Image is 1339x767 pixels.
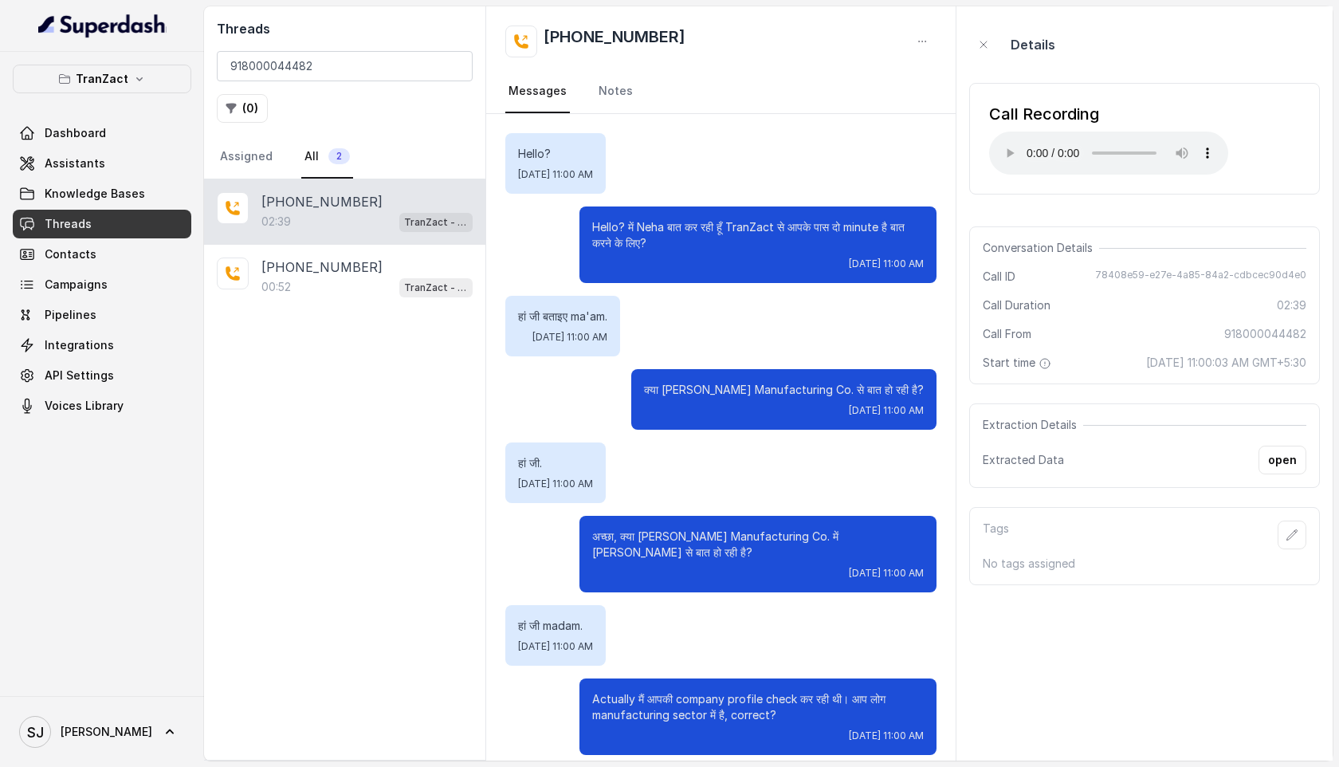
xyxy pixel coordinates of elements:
[518,478,593,490] span: [DATE] 11:00 AM
[849,567,924,580] span: [DATE] 11:00 AM
[532,331,607,344] span: [DATE] 11:00 AM
[13,331,191,360] a: Integrations
[217,51,473,81] input: Search by Call ID or Phone Number
[13,210,191,238] a: Threads
[45,277,108,293] span: Campaigns
[1146,355,1306,371] span: [DATE] 11:00:03 AM GMT+5:30
[592,529,924,560] p: अच्छा, क्या [PERSON_NAME] Manufacturing Co. में [PERSON_NAME] से बात हो रही है?
[983,355,1054,371] span: Start time
[45,246,96,262] span: Contacts
[38,13,167,38] img: light.svg
[983,326,1031,342] span: Call From
[989,103,1228,125] div: Call Recording
[13,179,191,208] a: Knowledge Bases
[983,240,1099,256] span: Conversation Details
[45,216,92,232] span: Threads
[983,521,1009,549] p: Tags
[989,132,1228,175] audio: Your browser does not support the audio element.
[518,640,593,653] span: [DATE] 11:00 AM
[45,368,114,383] span: API Settings
[1259,446,1306,474] button: open
[849,258,924,270] span: [DATE] 11:00 AM
[45,155,105,171] span: Assistants
[45,186,145,202] span: Knowledge Bases
[505,70,570,113] a: Messages
[217,19,473,38] h2: Threads
[217,136,276,179] a: Assigned
[45,337,114,353] span: Integrations
[592,219,924,251] p: Hello? में Neha बात कर रही हूँ TranZact से आपके पास दो minute है बात करने के लिए?
[849,730,924,742] span: [DATE] 11:00 AM
[61,724,152,740] span: [PERSON_NAME]
[983,452,1064,468] span: Extracted Data
[518,455,593,471] p: हां जी.
[849,404,924,417] span: [DATE] 11:00 AM
[13,119,191,147] a: Dashboard
[45,398,124,414] span: Voices Library
[518,146,593,162] p: Hello?
[983,417,1083,433] span: Extraction Details
[45,307,96,323] span: Pipelines
[983,269,1015,285] span: Call ID
[13,710,191,754] a: [PERSON_NAME]
[13,65,191,93] button: TranZact
[592,691,924,723] p: Actually मैं आपकी company profile check कर रही थी। आप लोग manufacturing sector में है, correct?
[217,94,268,123] button: (0)
[505,70,937,113] nav: Tabs
[301,136,353,179] a: All2
[261,214,291,230] p: 02:39
[217,136,473,179] nav: Tabs
[261,279,291,295] p: 00:52
[13,240,191,269] a: Contacts
[13,391,191,420] a: Voices Library
[328,148,350,164] span: 2
[518,309,607,324] p: हां जी बताइए ma'am.
[544,26,685,57] h2: [PHONE_NUMBER]
[45,125,106,141] span: Dashboard
[1011,35,1055,54] p: Details
[404,214,468,230] p: TranZact - Outbound Call Assistant
[1095,269,1306,285] span: 78408e59-e27e-4a85-84a2-cdbcec90d4e0
[27,724,44,741] text: SJ
[1224,326,1306,342] span: 918000044482
[983,297,1050,313] span: Call Duration
[13,361,191,390] a: API Settings
[518,618,593,634] p: हां जी madam.
[644,382,924,398] p: क्या [PERSON_NAME] Manufacturing Co. से बात हो रही है?
[983,556,1306,572] p: No tags assigned
[13,149,191,178] a: Assistants
[261,192,383,211] p: [PHONE_NUMBER]
[404,280,468,296] p: TranZact - Outbound Call Assistant
[76,69,128,88] p: TranZact
[595,70,636,113] a: Notes
[13,270,191,299] a: Campaigns
[261,258,383,277] p: [PHONE_NUMBER]
[1277,297,1306,313] span: 02:39
[518,168,593,181] span: [DATE] 11:00 AM
[13,301,191,329] a: Pipelines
